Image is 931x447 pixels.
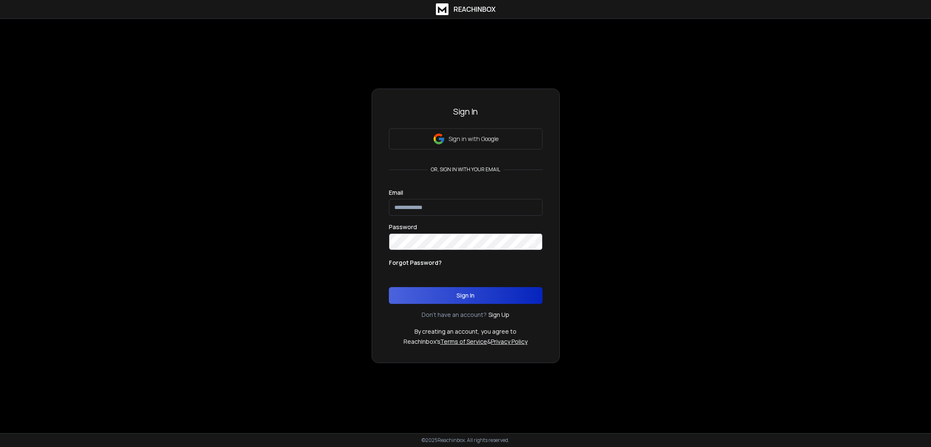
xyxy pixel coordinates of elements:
[414,327,517,336] p: By creating an account, you agree to
[440,337,487,345] a: Terms of Service
[422,437,509,444] p: © 2025 Reachinbox. All rights reserved.
[389,287,543,304] button: Sign In
[389,259,442,267] p: Forgot Password?
[454,4,496,14] h1: ReachInbox
[448,135,498,143] p: Sign in with Google
[389,128,543,149] button: Sign in with Google
[422,311,487,319] p: Don't have an account?
[436,3,448,15] img: logo
[389,190,403,196] label: Email
[488,311,509,319] a: Sign Up
[491,337,527,345] a: Privacy Policy
[389,224,417,230] label: Password
[389,106,543,118] h3: Sign In
[404,337,527,346] p: ReachInbox's &
[427,166,504,173] p: or, sign in with your email
[436,3,496,15] a: ReachInbox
